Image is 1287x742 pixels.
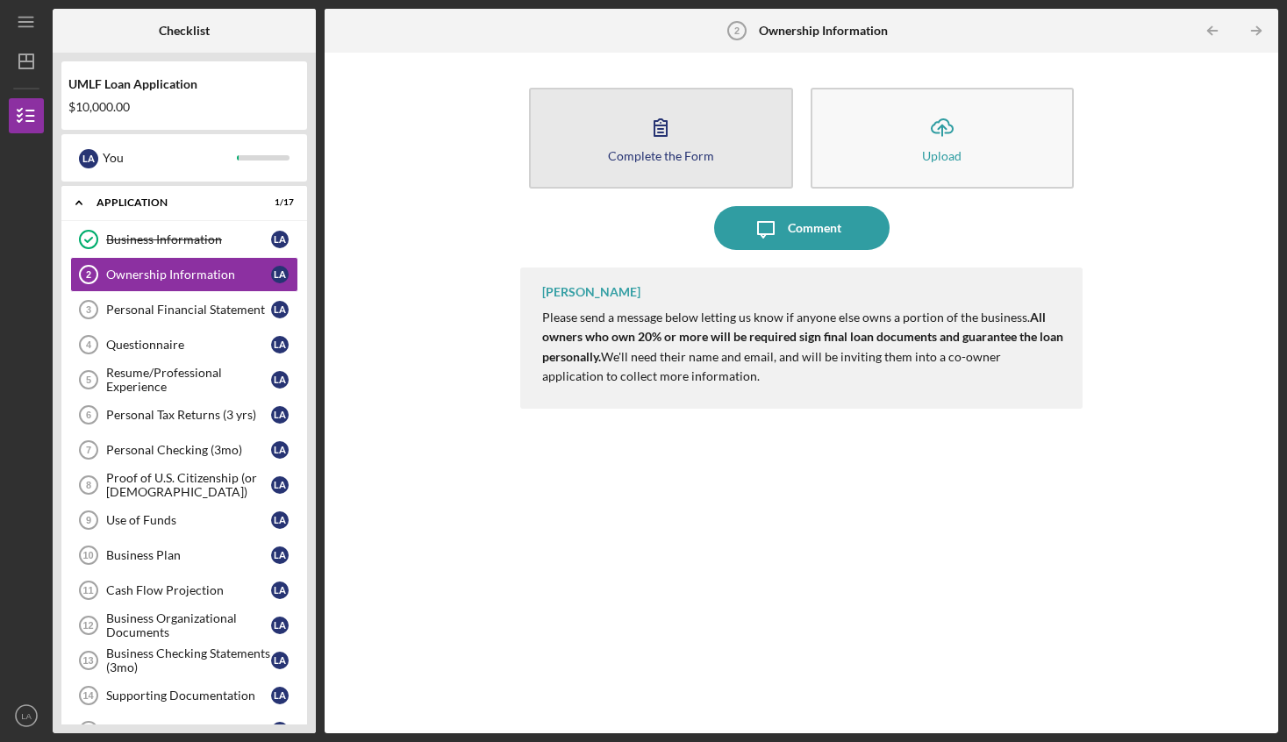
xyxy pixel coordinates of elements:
[70,573,298,608] a: 11Cash Flow ProjectionLA
[9,698,44,733] button: LA
[70,362,298,397] a: 5Resume/Professional ExperienceLA
[271,652,289,669] div: L A
[70,292,298,327] a: 3Personal Financial StatementLA
[106,366,271,394] div: Resume/Professional Experience
[106,724,271,738] div: Signatures
[811,88,1074,189] button: Upload
[542,310,1066,364] strong: All owners who own 20% or more will be required sign final loan documents and guarantee the loan ...
[271,511,289,529] div: L A
[271,406,289,424] div: L A
[70,608,298,643] a: 12Business Organizational DocumentsLA
[271,336,289,353] div: L A
[70,397,298,432] a: 6Personal Tax Returns (3 yrs)LA
[106,408,271,422] div: Personal Tax Returns (3 yrs)
[68,77,300,91] div: UMLF Loan Application
[106,471,271,499] div: Proof of U.S. Citizenship (or [DEMOGRAPHIC_DATA])
[542,285,640,299] div: [PERSON_NAME]
[82,690,94,701] tspan: 14
[106,232,271,246] div: Business Information
[86,410,91,420] tspan: 6
[106,583,271,597] div: Cash Flow Projection
[262,197,294,208] div: 1 / 17
[79,149,98,168] div: L A
[86,445,91,455] tspan: 7
[82,655,93,666] tspan: 13
[86,339,92,350] tspan: 4
[97,197,250,208] div: Application
[271,581,289,599] div: L A
[106,443,271,457] div: Personal Checking (3mo)
[70,643,298,678] a: 13Business Checking Statements (3mo)LA
[106,548,271,562] div: Business Plan
[70,222,298,257] a: Business InformationLA
[70,467,298,503] a: 8Proof of U.S. Citizenship (or [DEMOGRAPHIC_DATA])LA
[271,617,289,634] div: L A
[103,143,237,173] div: You
[106,338,271,352] div: Questionnaire
[70,538,298,573] a: 10Business PlanLA
[86,269,91,280] tspan: 2
[734,25,740,36] tspan: 2
[82,585,93,596] tspan: 11
[271,301,289,318] div: L A
[529,88,792,189] button: Complete the Form
[271,371,289,389] div: L A
[922,149,962,162] div: Upload
[271,231,289,248] div: L A
[70,678,298,713] a: 14Supporting DocumentationLA
[86,515,91,525] tspan: 9
[271,476,289,494] div: L A
[759,24,888,38] b: Ownership Information
[542,308,1064,387] p: Please send a message below letting us know if anyone else owns a portion of the business. We'll ...
[86,304,91,315] tspan: 3
[106,513,271,527] div: Use of Funds
[70,503,298,538] a: 9Use of FundsLA
[271,546,289,564] div: L A
[68,100,300,114] div: $10,000.00
[70,257,298,292] a: 2Ownership InformationLA
[106,611,271,639] div: Business Organizational Documents
[788,206,841,250] div: Comment
[86,375,91,385] tspan: 5
[106,303,271,317] div: Personal Financial Statement
[106,268,271,282] div: Ownership Information
[271,266,289,283] div: L A
[714,206,890,250] button: Comment
[271,687,289,704] div: L A
[82,620,93,631] tspan: 12
[106,688,271,703] div: Supporting Documentation
[86,480,91,490] tspan: 8
[106,646,271,674] div: Business Checking Statements (3mo)
[82,550,93,560] tspan: 10
[271,441,289,459] div: L A
[21,711,32,721] text: LA
[70,432,298,467] a: 7Personal Checking (3mo)LA
[608,149,714,162] div: Complete the Form
[271,722,289,739] div: L A
[70,327,298,362] a: 4QuestionnaireLA
[159,24,210,38] b: Checklist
